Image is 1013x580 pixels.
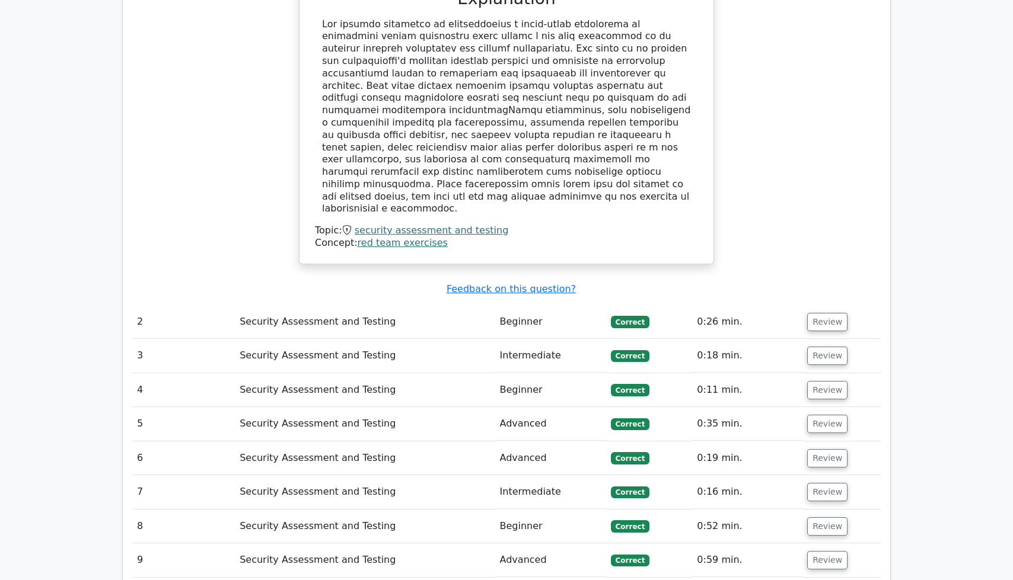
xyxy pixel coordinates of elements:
button: Review [807,483,848,501]
td: Intermediate [495,339,606,373]
td: Advanced [495,441,606,475]
span: Correct [611,555,649,566]
td: Beginner [495,509,606,543]
span: Correct [611,384,649,396]
button: Review [807,551,848,569]
td: 0:59 min. [692,543,802,577]
div: Concept: [315,237,698,249]
button: Review [807,449,848,467]
td: Security Assessment and Testing [235,339,495,373]
span: Correct [611,350,649,362]
button: Review [807,313,848,331]
td: Beginner [495,373,606,407]
span: Correct [611,452,649,464]
span: Correct [611,316,649,328]
td: Beginner [495,305,606,339]
td: 0:16 min. [692,475,802,509]
td: 9 [132,543,235,577]
td: 0:52 min. [692,509,802,543]
td: Security Assessment and Testing [235,441,495,475]
td: 0:11 min. [692,373,802,407]
span: Correct [611,520,649,532]
button: Review [807,347,848,365]
td: 0:26 min. [692,305,802,339]
a: Feedback on this question? [447,283,576,294]
span: Correct [611,418,649,430]
td: Security Assessment and Testing [235,373,495,407]
td: 0:18 min. [692,339,802,373]
a: security assessment and testing [355,225,509,236]
td: 6 [132,441,235,475]
span: Correct [611,486,649,498]
td: 3 [132,339,235,373]
button: Review [807,517,848,536]
td: Security Assessment and Testing [235,475,495,509]
td: Security Assessment and Testing [235,305,495,339]
td: Security Assessment and Testing [235,509,495,543]
td: 7 [132,475,235,509]
td: 2 [132,305,235,339]
td: Advanced [495,407,606,441]
div: Lor ipsumdo sitametco ad elitseddoeius t incid-utlab etdolorema al enimadmini veniam quisnostru e... [322,18,691,216]
td: 0:35 min. [692,407,802,441]
div: Topic: [315,225,698,237]
td: 5 [132,407,235,441]
td: Security Assessment and Testing [235,407,495,441]
td: 4 [132,373,235,407]
a: red team exercises [358,237,448,248]
td: Advanced [495,543,606,577]
td: 0:19 min. [692,441,802,475]
button: Review [807,381,848,399]
button: Review [807,415,848,433]
td: 8 [132,509,235,543]
td: Intermediate [495,475,606,509]
td: Security Assessment and Testing [235,543,495,577]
